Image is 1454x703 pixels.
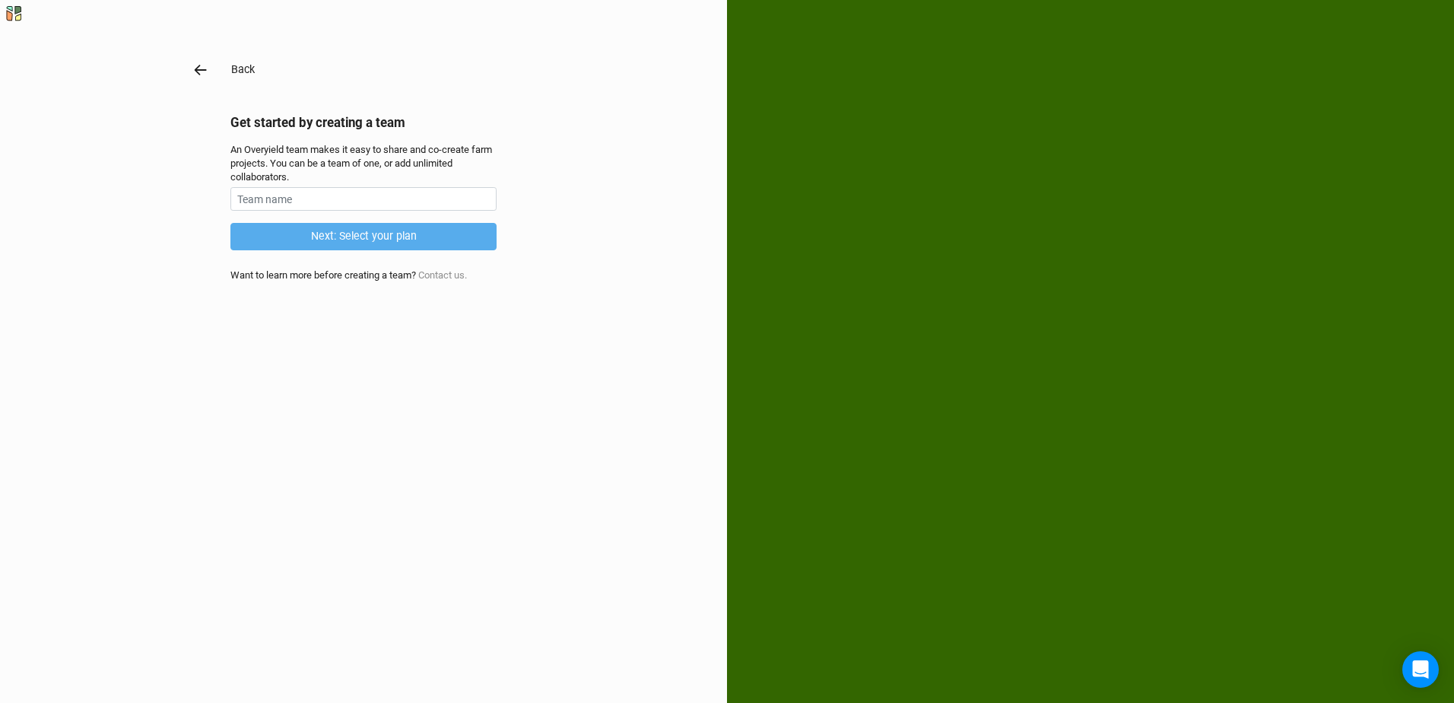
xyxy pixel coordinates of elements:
button: Next: Select your plan [230,223,497,250]
div: Want to learn more before creating a team? [230,269,497,282]
input: Team name [230,187,497,211]
h2: Get started by creating a team [230,115,497,130]
button: Back [230,61,256,78]
a: Contact us. [418,269,467,281]
div: An Overyield team makes it easy to share and co-create farm projects. You can be a team of one, o... [230,143,497,185]
div: Open Intercom Messenger [1402,651,1439,688]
